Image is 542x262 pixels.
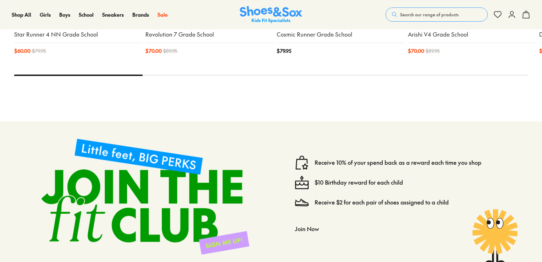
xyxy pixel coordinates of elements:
button: Search our range of products [386,7,488,22]
a: Revolution 7 Grade School [145,31,274,38]
a: Boys [59,11,70,18]
a: Sneakers [102,11,124,18]
a: School [79,11,94,18]
img: vector1.svg [295,155,309,170]
a: $10 Birthday reward for each child [315,179,403,186]
a: Girls [40,11,51,18]
a: Shoes & Sox [240,6,302,23]
span: $ 79.95 [277,47,291,55]
span: $ 60.00 [14,47,31,55]
a: Star Runner 4 NN Grade School [14,31,143,38]
img: SNS_Logo_Responsive.svg [240,6,302,23]
a: Cosmic Runner Grade School [277,31,405,38]
span: $ 89.95 [426,47,440,55]
a: Brands [132,11,149,18]
span: $ 70.00 [408,47,424,55]
a: Arishi V4 Grade School [408,31,536,38]
span: $ 89.95 [163,47,177,55]
a: Receive $2 for each pair of shoes assigned to a child [315,198,449,206]
span: $ 70.00 [145,47,162,55]
a: Shop All [12,11,31,18]
a: Sale [157,11,168,18]
button: Join Now [295,221,319,236]
span: Search our range of products [400,11,459,18]
img: cake--candle-birthday-event-special-sweet-cake-bake.svg [295,175,309,190]
span: $ 79.95 [32,47,46,55]
img: Vector_3098.svg [295,195,309,209]
a: Receive 10% of your spend back as a reward each time you shop [315,159,481,167]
